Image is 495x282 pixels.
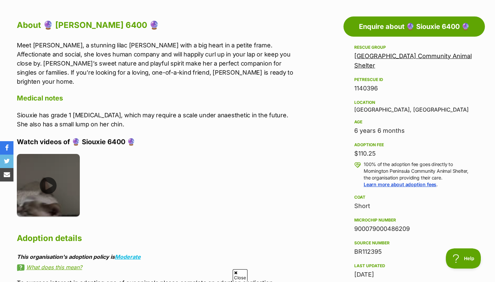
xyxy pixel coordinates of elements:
p: Siouxie has grade 1 [MEDICAL_DATA], which may require a scale under anaesthetic in the future. Sh... [17,111,295,129]
div: Age [354,119,474,125]
p: 100% of the adoption fee goes directly to Mornington Peninsula Community Animal Shelter, the orga... [364,161,474,188]
div: Adoption fee [354,142,474,148]
a: Learn more about adoption fees [364,182,436,187]
a: Enquire about 🔮 Siouxie 6400 🔮 [343,16,485,37]
a: Moderate [115,253,141,260]
div: Microchip number [354,217,474,223]
a: [GEOGRAPHIC_DATA] Community Animal Shelter [354,52,472,69]
div: 1140396 [354,84,474,93]
div: $110.25 [354,149,474,158]
iframe: Help Scout Beacon - Open [446,248,482,269]
h4: Medical notes [17,94,295,103]
div: Location [354,100,474,105]
div: [DATE] [354,270,474,279]
p: Meet [PERSON_NAME], a stunning lilac [PERSON_NAME] with a big heart in a petite frame. Affectiona... [17,41,295,86]
div: 6 years 6 months [354,126,474,135]
div: This organisation's adoption policy is [17,254,295,260]
h2: About 🔮 [PERSON_NAME] 6400 🔮 [17,18,295,33]
div: Short [354,201,474,211]
div: Coat [354,195,474,200]
a: What does this mean? [17,264,295,270]
h2: Adoption details [17,231,295,246]
div: Rescue group [354,45,474,50]
span: Close [233,269,247,281]
div: Source number [354,240,474,246]
div: Last updated [354,263,474,269]
div: [GEOGRAPHIC_DATA], [GEOGRAPHIC_DATA] [354,98,474,113]
div: PetRescue ID [354,77,474,82]
h4: Watch videos of 🔮 Siouxie 6400 🔮 [17,137,295,146]
img: xbds59djzekybkbm7f7x.jpg [17,154,80,217]
div: 900079000486209 [354,224,474,234]
div: BR112395 [354,247,474,256]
